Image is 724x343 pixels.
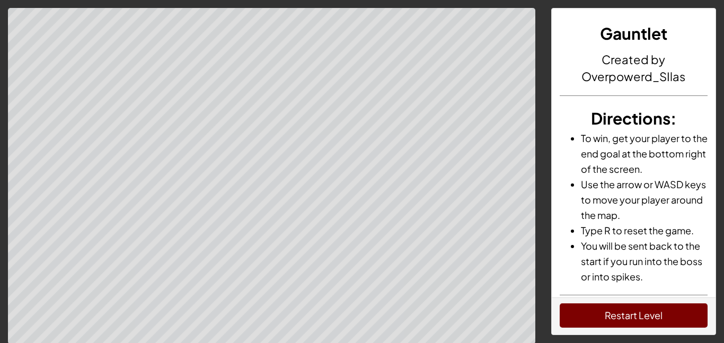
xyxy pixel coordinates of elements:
button: Restart Level [560,303,708,328]
li: To win, get your player to the end goal at the bottom right of the screen. [581,130,708,177]
h3: Gauntlet [560,22,708,46]
li: You will be sent back to the start if you run into the boss or into spikes. [581,238,708,284]
li: Use the arrow or WASD keys to move your player around the map. [581,177,708,223]
h3: : [560,107,708,130]
li: Type R to reset the game. [581,223,708,238]
span: Directions [591,108,670,128]
h4: Created by Overpowerd_SIlas [560,51,708,85]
